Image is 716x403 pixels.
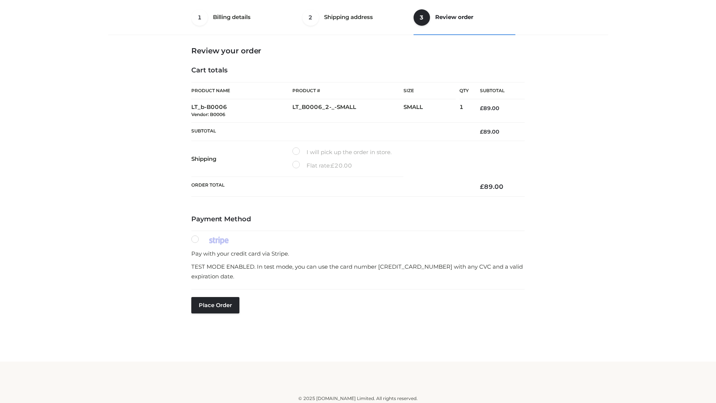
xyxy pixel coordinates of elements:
bdi: 89.00 [480,128,499,135]
th: Shipping [191,141,292,177]
label: Flat rate: [292,161,352,171]
label: I will pick up the order in store. [292,147,392,157]
div: © 2025 [DOMAIN_NAME] Limited. All rights reserved. [111,395,605,402]
th: Product # [292,82,403,99]
small: Vendor: B0006 [191,112,225,117]
p: Pay with your credit card via Stripe. [191,249,525,259]
button: Place order [191,297,239,313]
bdi: 89.00 [480,105,499,112]
th: Qty [459,82,469,99]
td: LT_b-B0006 [191,99,292,123]
td: LT_B0006_2-_-SMALL [292,99,403,123]
h4: Payment Method [191,215,525,224]
th: Subtotal [191,122,469,141]
th: Product Name [191,82,292,99]
h3: Review your order [191,46,525,55]
span: £ [480,183,484,190]
span: £ [480,128,483,135]
p: TEST MODE ENABLED. In test mode, you can use the card number [CREDIT_CARD_NUMBER] with any CVC an... [191,262,525,281]
td: 1 [459,99,469,123]
bdi: 89.00 [480,183,503,190]
td: SMALL [403,99,459,123]
th: Order Total [191,177,469,197]
span: £ [331,162,335,169]
th: Subtotal [469,82,525,99]
th: Size [403,82,456,99]
bdi: 20.00 [331,162,352,169]
span: £ [480,105,483,112]
h4: Cart totals [191,66,525,75]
